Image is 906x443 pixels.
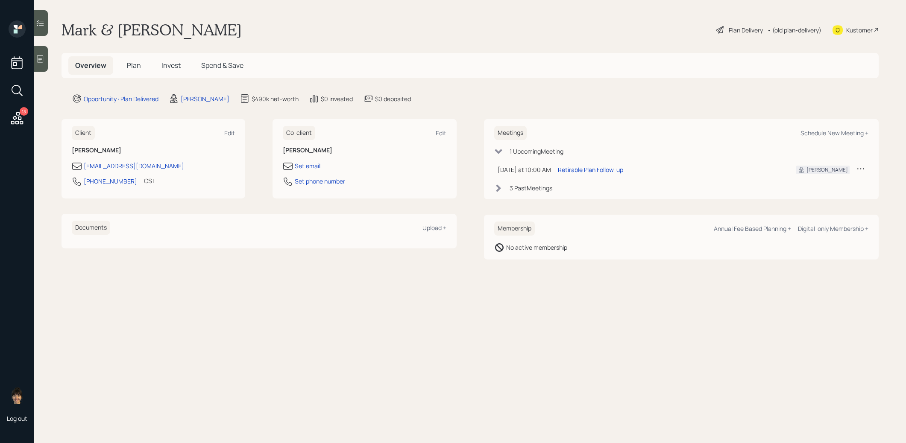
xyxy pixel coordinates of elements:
h6: Meetings [494,126,527,140]
span: Overview [75,61,106,70]
div: [DATE] at 10:00 AM [498,165,551,174]
h6: [PERSON_NAME] [72,147,235,154]
div: 1 Upcoming Meeting [510,147,563,156]
div: [PHONE_NUMBER] [84,177,137,186]
div: [PERSON_NAME] [806,166,848,174]
div: 3 Past Meeting s [510,184,552,192]
div: No active membership [506,243,567,252]
div: Kustomer [846,26,873,35]
div: • (old plan-delivery) [767,26,821,35]
h6: Membership [494,221,535,236]
div: $490k net-worth [252,94,299,103]
div: Edit [436,129,446,137]
div: CST [144,176,155,185]
span: Spend & Save [201,61,243,70]
h6: Client [72,126,95,140]
div: Digital-only Membership + [798,224,868,233]
div: [EMAIL_ADDRESS][DOMAIN_NAME] [84,161,184,170]
div: [PERSON_NAME] [181,94,229,103]
div: Schedule New Meeting + [800,129,868,137]
div: Opportunity · Plan Delivered [84,94,158,103]
div: $0 deposited [375,94,411,103]
div: Set phone number [295,177,345,186]
div: Set email [295,161,320,170]
div: Annual Fee Based Planning + [714,224,791,233]
h6: Co-client [283,126,315,140]
h1: Mark & [PERSON_NAME] [62,20,242,39]
span: Plan [127,61,141,70]
img: treva-nostdahl-headshot.png [9,387,26,404]
div: Plan Delivery [729,26,763,35]
div: $0 invested [321,94,353,103]
div: Log out [7,414,27,423]
div: Edit [224,129,235,137]
div: 13 [20,107,28,116]
div: Upload + [422,224,446,232]
h6: Documents [72,221,110,235]
span: Invest [161,61,181,70]
div: Retirable Plan Follow-up [558,165,623,174]
h6: [PERSON_NAME] [283,147,446,154]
